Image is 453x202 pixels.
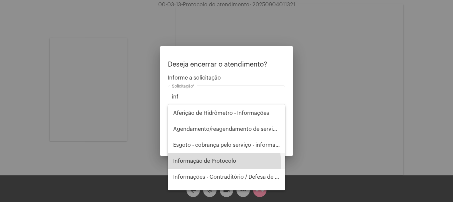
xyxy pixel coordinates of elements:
span: Leitura - informações [173,185,280,201]
span: Informação de Protocolo [173,153,280,169]
p: Deseja encerrar o atendimento? [168,61,285,68]
span: Aferição de Hidrômetro - Informações [173,105,280,121]
span: Informe a solicitação [168,75,285,81]
span: Esgoto - cobrança pelo serviço - informações [173,137,280,153]
span: Agendamento/reagendamento de serviços - informações [173,121,280,137]
input: Buscar solicitação [172,94,281,100]
span: Informações - Contraditório / Defesa de infração [173,169,280,185]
